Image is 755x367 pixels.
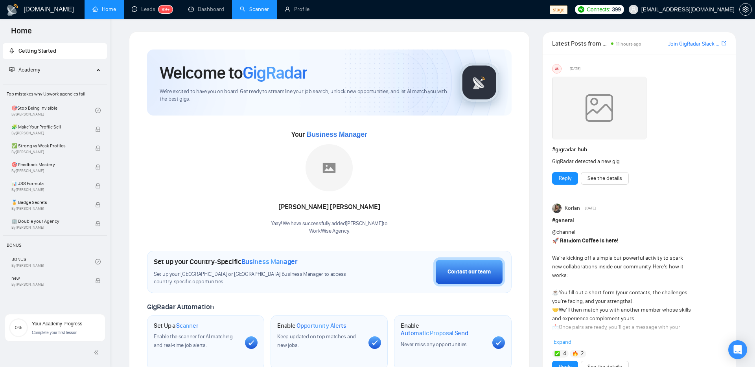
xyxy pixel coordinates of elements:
[147,303,214,311] span: GigRadar Automation
[722,40,726,47] a: export
[92,6,116,13] a: homeHome
[616,41,641,47] span: 11 hours ago
[722,40,726,46] span: export
[3,43,107,59] li: Getting Started
[552,77,646,139] img: weqQh+iSagEgQAAAABJRU5ErkJggg==
[18,48,56,54] span: Getting Started
[95,278,101,283] span: lock
[581,172,629,185] button: See the details
[578,6,584,13] img: upwork-logo.png
[18,66,40,73] span: Academy
[11,217,87,225] span: 🏢 Double your Agency
[306,144,353,191] img: placeholder.png
[3,81,107,289] li: Academy Homepage
[4,237,106,253] span: BONUS
[552,39,609,48] span: Latest Posts from the GigRadar Community
[552,64,561,73] div: US
[188,6,224,13] a: dashboardDashboard
[587,5,610,14] span: Connects:
[160,62,307,83] h1: Welcome to
[95,164,101,170] span: lock
[154,257,298,266] h1: Set up your Country-Specific
[631,7,636,12] span: user
[11,198,87,206] span: 🏅 Badge Secrets
[285,6,309,13] a: userProfile
[240,6,269,13] a: searchScanner
[11,102,95,119] a: 🎯Stop Being InvisibleBy[PERSON_NAME]
[11,253,95,270] a: BONUSBy[PERSON_NAME]
[95,127,101,132] span: lock
[154,271,365,286] span: Set up your [GEOGRAPHIC_DATA] or [GEOGRAPHIC_DATA] Business Manager to access country-specific op...
[570,65,580,72] span: [DATE]
[95,259,101,264] span: check-circle
[401,329,468,337] span: Automatic Proposal Send
[573,351,578,356] img: 🔥
[554,351,560,356] img: ✅
[559,174,571,183] a: Reply
[552,216,726,225] h1: # general
[243,62,307,83] span: GigRadar
[132,6,173,13] a: messageLeads99+
[241,257,298,266] span: Business Manager
[552,289,559,296] span: ☕
[277,333,356,349] span: Keep updated on top matches and new jobs.
[154,322,198,330] h1: Set Up a
[552,172,578,185] button: Reply
[271,228,388,235] p: WorkWise Agency .
[739,6,752,13] a: setting
[552,324,559,330] span: 📩
[585,205,596,212] span: [DATE]
[552,229,575,235] span: @channel
[32,330,77,335] span: Complete your first lesson
[11,150,87,154] span: By [PERSON_NAME]
[552,157,692,166] div: GigRadar detected a new gig
[11,206,87,211] span: By [PERSON_NAME]
[11,274,87,282] span: new
[271,200,388,214] div: [PERSON_NAME] [PERSON_NAME]
[554,339,571,345] span: Expand
[95,145,101,151] span: lock
[739,3,752,16] button: setting
[552,237,559,244] span: 🚀
[11,169,87,173] span: By [PERSON_NAME]
[95,108,101,113] span: check-circle
[94,349,101,356] span: double-left
[271,220,388,235] div: Yaay! We have successfully added [PERSON_NAME] to
[306,130,367,138] span: Business Manager
[11,161,87,169] span: 🎯 Feedback Mastery
[11,131,87,136] span: By [PERSON_NAME]
[160,88,447,103] span: We're excited to have you on board. Get ready to streamline your job search, unlock new opportuni...
[563,350,566,358] span: 4
[460,63,499,102] img: gigradar-logo.png
[612,5,621,14] span: 399
[11,225,87,230] span: By [PERSON_NAME]
[581,350,584,358] span: 2
[158,6,173,13] sup: 99+
[11,187,87,192] span: By [PERSON_NAME]
[9,66,40,73] span: Academy
[668,40,720,48] a: Join GigRadar Slack Community
[552,204,562,213] img: Korlan
[32,321,82,327] span: Your Academy Progress
[4,86,106,102] span: Top mistakes why Upwork agencies fail
[740,6,751,13] span: setting
[552,145,726,154] h1: # gigradar-hub
[95,183,101,189] span: lock
[95,202,101,207] span: lock
[560,237,619,244] strong: Random Coffee is here!
[296,322,346,330] span: Opportunity Alerts
[6,4,19,16] img: logo
[550,6,567,14] span: stage
[565,204,580,213] span: Korlan
[11,142,87,150] span: ✅ Strong vs Weak Profiles
[95,221,101,226] span: lock
[433,257,505,286] button: Contact our team
[587,174,622,183] a: See the details
[11,282,87,287] span: By [PERSON_NAME]
[552,306,559,313] span: 🤝
[401,341,468,348] span: Never miss any opportunities.
[277,322,346,330] h1: Enable
[176,322,198,330] span: Scanner
[401,322,486,337] h1: Enable
[11,123,87,131] span: 🧩 Make Your Profile Sell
